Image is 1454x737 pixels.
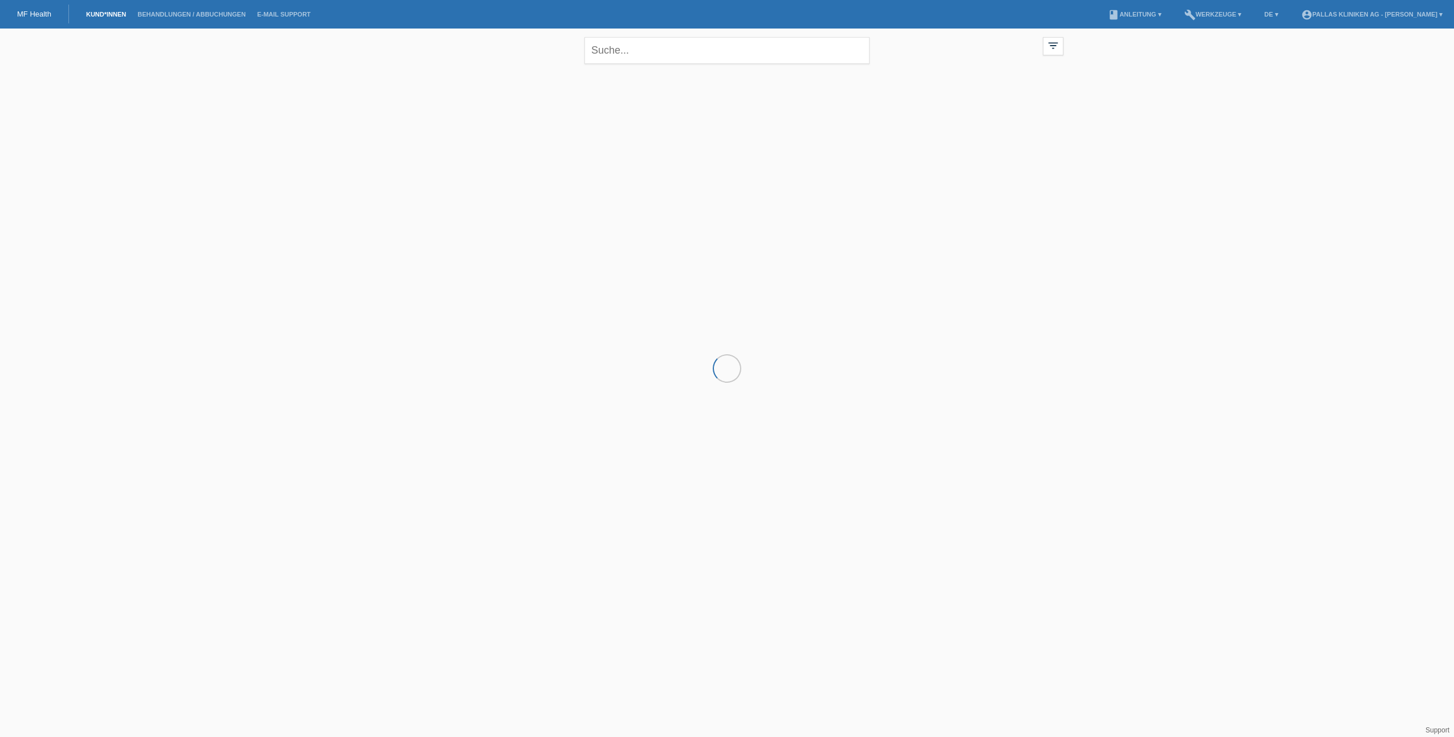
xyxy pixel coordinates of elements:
[1425,726,1449,734] a: Support
[1102,11,1167,18] a: bookAnleitung ▾
[1047,39,1059,52] i: filter_list
[1258,11,1284,18] a: DE ▾
[80,11,132,18] a: Kund*innen
[1301,9,1313,21] i: account_circle
[1179,11,1248,18] a: buildWerkzeuge ▾
[1184,9,1196,21] i: build
[17,10,51,18] a: MF Health
[1295,11,1448,18] a: account_circlePallas Kliniken AG - [PERSON_NAME] ▾
[132,11,251,18] a: Behandlungen / Abbuchungen
[1108,9,1119,21] i: book
[251,11,316,18] a: E-Mail Support
[584,37,870,64] input: Suche...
